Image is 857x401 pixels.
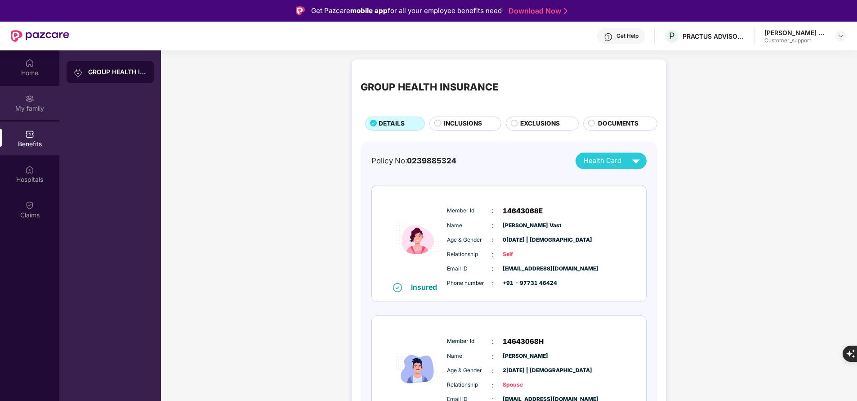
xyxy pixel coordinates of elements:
span: Relationship [447,381,492,389]
span: 14643068H [503,336,544,347]
span: [PERSON_NAME] Vast [503,221,548,230]
span: : [492,235,494,245]
div: PRACTUS ADVISORS PRIVATE LIMITED [683,32,745,41]
span: : [492,380,494,390]
div: GROUP HEALTH INSURANCE [88,68,147,77]
img: svg+xml;base64,PHN2ZyBpZD0iSG9tZSIgeG1sbnM9Imh0dHA6Ly93d3cudzMub3JnLzIwMDAvc3ZnIiB3aWR0aD0iMjAiIG... [25,59,34,68]
img: Logo [296,6,305,15]
img: svg+xml;base64,PHN2ZyBpZD0iQmVuZWZpdHMiIHhtbG5zPSJodHRwOi8vd3d3LnczLm9yZy8yMDAwL3N2ZyIgd2lkdGg9Ij... [25,130,34,139]
span: : [492,351,494,361]
a: Download Now [509,6,565,16]
img: svg+xml;base64,PHN2ZyB4bWxucz0iaHR0cDovL3d3dy53My5vcmcvMjAwMC9zdmciIHZpZXdCb3g9IjAgMCAyNCAyNCIgd2... [628,153,644,169]
img: svg+xml;base64,PHN2ZyB4bWxucz0iaHR0cDovL3d3dy53My5vcmcvMjAwMC9zdmciIHdpZHRoPSIxNiIgaGVpZ2h0PSIxNi... [393,283,402,292]
div: Insured [411,283,442,292]
span: : [492,337,494,347]
span: Member Id [447,337,492,346]
img: New Pazcare Logo [11,30,69,42]
span: [PERSON_NAME] [503,352,548,360]
div: GROUP HEALTH INSURANCE [361,79,498,95]
span: 0[DATE] | [DEMOGRAPHIC_DATA] [503,236,548,244]
img: svg+xml;base64,PHN2ZyB3aWR0aD0iMjAiIGhlaWdodD0iMjAiIHZpZXdCb3g9IjAgMCAyMCAyMCIgZmlsbD0ibm9uZSIgeG... [25,94,34,103]
span: : [492,278,494,288]
span: 0239885324 [407,156,456,165]
span: : [492,221,494,230]
span: EXCLUSIONS [520,119,560,128]
span: : [492,366,494,376]
span: : [492,249,494,259]
span: P [669,31,675,41]
span: Age & Gender [447,236,492,244]
span: : [492,264,494,274]
div: Get Help [616,32,638,40]
span: +91 - 97731 46424 [503,279,548,288]
span: INCLUSIONS [444,119,482,128]
span: Member Id [447,207,492,215]
img: icon [391,195,445,282]
img: svg+xml;base64,PHN2ZyBpZD0iQ2xhaW0iIHhtbG5zPSJodHRwOi8vd3d3LnczLm9yZy8yMDAwL3N2ZyIgd2lkdGg9IjIwIi... [25,201,34,210]
span: 2[DATE] | [DEMOGRAPHIC_DATA] [503,366,548,375]
span: : [492,206,494,216]
span: 14643068E [503,206,543,216]
div: Get Pazcare for all your employee benefits need [311,5,502,16]
span: Age & Gender [447,366,492,375]
strong: mobile app [350,6,388,15]
span: Phone number [447,279,492,288]
div: [PERSON_NAME] Vast [764,28,827,37]
img: svg+xml;base64,PHN2ZyB3aWR0aD0iMjAiIGhlaWdodD0iMjAiIHZpZXdCb3g9IjAgMCAyMCAyMCIgZmlsbD0ibm9uZSIgeG... [74,68,83,77]
img: svg+xml;base64,PHN2ZyBpZD0iSGVscC0zMngzMiIgeG1sbnM9Imh0dHA6Ly93d3cudzMub3JnLzIwMDAvc3ZnIiB3aWR0aD... [604,32,613,41]
span: Self [503,250,548,259]
span: DETAILS [379,119,405,128]
button: Health Card [576,153,647,169]
span: [EMAIL_ADDRESS][DOMAIN_NAME] [503,265,548,273]
img: svg+xml;base64,PHN2ZyBpZD0iRHJvcGRvd24tMzJ4MzIiIHhtbG5zPSJodHRwOi8vd3d3LnczLm9yZy8yMDAwL3N2ZyIgd2... [837,32,844,40]
span: DOCUMENTS [598,119,638,128]
span: Relationship [447,250,492,259]
img: Stroke [564,6,567,16]
span: Name [447,352,492,360]
span: Spouse [503,381,548,389]
div: Customer_support [764,37,827,44]
div: Policy No: [371,155,456,167]
span: Email ID [447,265,492,273]
span: Health Card [584,156,621,166]
img: svg+xml;base64,PHN2ZyBpZD0iSG9zcGl0YWxzIiB4bWxucz0iaHR0cDovL3d3dy53My5vcmcvMjAwMC9zdmciIHdpZHRoPS... [25,165,34,174]
span: Name [447,221,492,230]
